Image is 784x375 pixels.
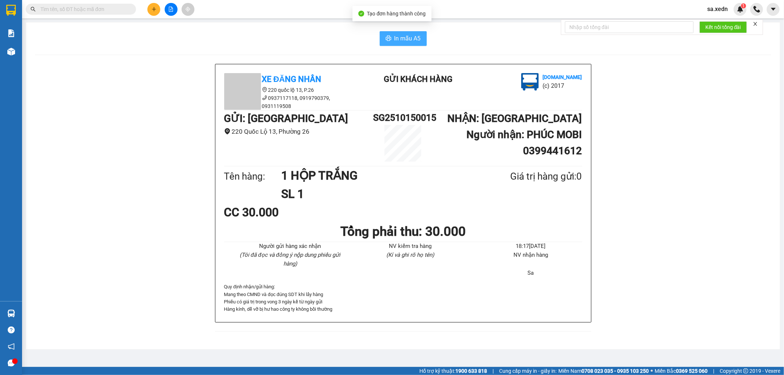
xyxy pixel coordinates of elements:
b: Gửi khách hàng [45,11,73,45]
span: search [31,7,36,12]
li: 0937117118, 0919790379, 0931119508 [224,94,357,110]
input: Nhập số tổng đài [565,21,694,33]
img: logo.jpg [80,9,97,27]
span: aim [185,7,190,12]
span: file-add [168,7,173,12]
h1: Tổng phải thu: 30.000 [224,221,582,242]
li: 220 quốc lộ 13, P.26 [224,86,357,94]
img: logo.jpg [521,73,539,91]
strong: 0369 525 060 [676,368,708,374]
h1: SL 1 [281,185,475,203]
span: | [713,367,714,375]
b: [DOMAIN_NAME] [543,74,582,80]
p: Mang theo CMND và đọc đúng SDT khi lấy hàng Phiếu có giá trị trong vong 3 ngày kể từ ngày gửi Hàn... [224,291,582,313]
strong: 1900 633 818 [455,368,487,374]
li: 220 Quốc Lộ 13, Phường 26 [224,127,373,137]
span: copyright [743,368,748,374]
span: 1 [742,3,745,8]
span: environment [262,87,267,92]
li: (c) 2017 [543,81,582,90]
img: solution-icon [7,29,15,37]
img: warehouse-icon [7,48,15,55]
h1: 1 HỘP TRẮNG [281,166,475,185]
b: Xe Đăng Nhân [9,47,32,82]
span: Tạo đơn hàng thành công [367,11,426,17]
li: NV nhận hàng [479,251,582,260]
li: (c) 2017 [62,35,101,44]
span: In mẫu A5 [394,34,421,43]
span: notification [8,343,15,350]
div: CC 30.000 [224,203,342,221]
li: 18:17[DATE] [479,242,582,251]
li: NV kiểm tra hàng [359,242,462,251]
button: caret-down [767,3,780,16]
b: Gửi khách hàng [384,75,452,84]
sup: 1 [741,3,746,8]
div: Quy định nhận/gửi hàng : [224,283,582,313]
div: Giá trị hàng gửi: 0 [475,169,582,184]
li: Sa [479,269,582,278]
strong: 0708 023 035 - 0935 103 250 [581,368,649,374]
i: (Tôi đã đọc và đồng ý nộp dung phiếu gửi hàng) [240,252,340,267]
div: Tên hàng: [224,169,282,184]
span: caret-down [770,6,777,12]
b: Người nhận : PHÚC MOBI 0399441612 [466,129,582,157]
img: warehouse-icon [7,310,15,317]
span: Miền Bắc [655,367,708,375]
span: phone [262,95,267,100]
img: icon-new-feature [737,6,744,12]
span: environment [224,128,230,134]
b: NHẬN : [GEOGRAPHIC_DATA] [447,112,582,125]
span: Miền Nam [558,367,649,375]
span: Cung cấp máy in - giấy in: [499,367,556,375]
button: Kết nối tổng đài [699,21,747,33]
li: Người gửi hàng xác nhận [239,242,341,251]
h1: SG2510150015 [373,111,433,125]
span: close [753,21,758,26]
button: file-add [165,3,178,16]
input: Tìm tên, số ĐT hoặc mã đơn [40,5,127,13]
span: message [8,360,15,367]
span: | [493,367,494,375]
span: sa.xedn [701,4,734,14]
img: logo-vxr [6,5,16,16]
span: check-circle [358,11,364,17]
button: aim [182,3,194,16]
span: ⚪️ [651,369,653,372]
button: plus [147,3,160,16]
img: phone-icon [753,6,760,12]
span: plus [151,7,157,12]
b: [DOMAIN_NAME] [62,28,101,34]
span: Kết nối tổng đài [705,23,741,31]
span: question-circle [8,327,15,333]
b: GỬI : [GEOGRAPHIC_DATA] [224,112,348,125]
button: printerIn mẫu A5 [380,31,427,46]
i: (Kí và ghi rõ họ tên) [386,252,434,258]
span: printer [386,35,391,42]
b: Xe Đăng Nhân [262,75,322,84]
span: Hỗ trợ kỹ thuật: [419,367,487,375]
